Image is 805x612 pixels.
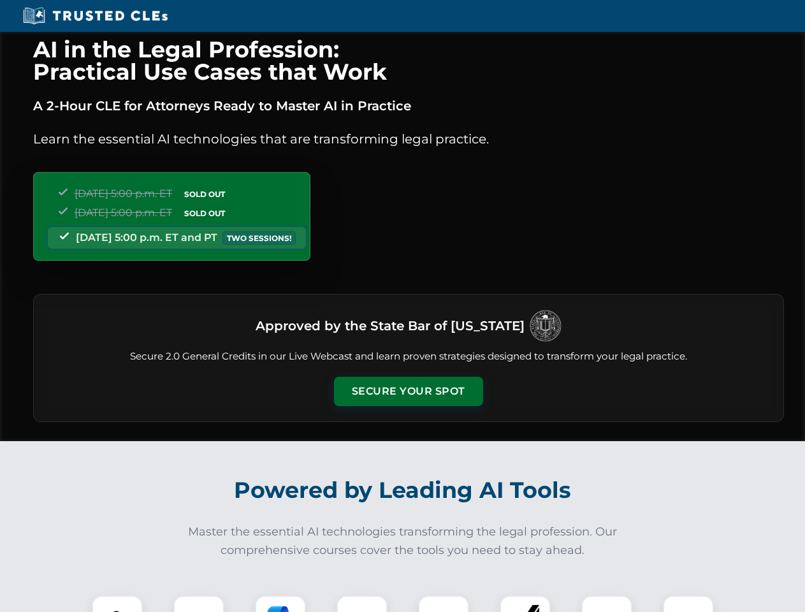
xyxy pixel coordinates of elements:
p: A 2-Hour CLE for Attorneys Ready to Master AI in Practice [33,96,784,116]
p: Secure 2.0 General Credits in our Live Webcast and learn proven strategies designed to transform ... [49,349,768,364]
span: [DATE] 5:00 p.m. ET [75,207,172,219]
img: Trusted CLEs [19,6,171,25]
span: [DATE] 5:00 p.m. ET [75,187,172,200]
h2: Powered by Leading AI Tools [50,468,756,513]
span: SOLD OUT [180,187,229,201]
img: Logo [530,310,562,342]
button: Secure Your Spot [334,377,483,406]
p: Learn the essential AI technologies that are transforming legal practice. [33,129,784,149]
p: Master the essential AI technologies transforming the legal profession. Our comprehensive courses... [180,523,626,560]
h1: AI in the Legal Profession: Practical Use Cases that Work [33,38,784,83]
h3: Approved by the State Bar of [US_STATE] [256,314,525,337]
span: SOLD OUT [180,207,229,220]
